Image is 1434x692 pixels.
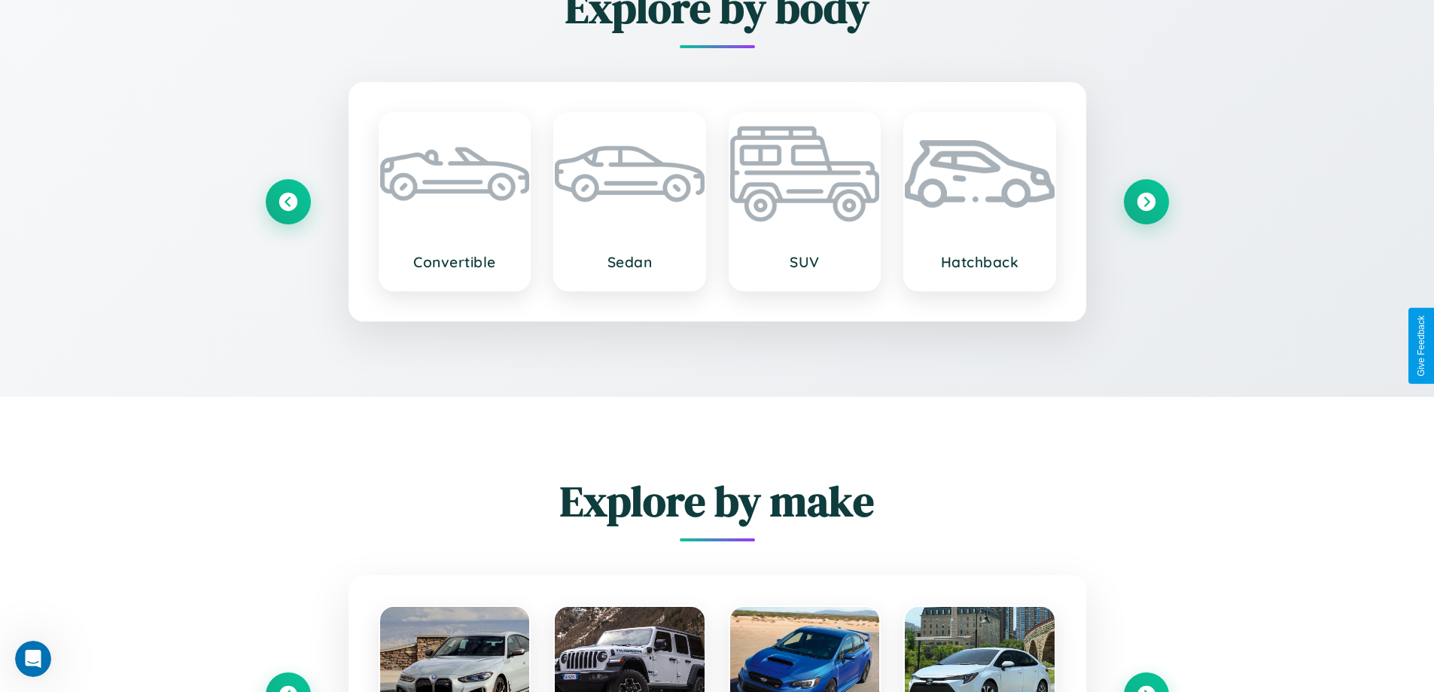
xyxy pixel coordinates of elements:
div: Give Feedback [1416,316,1426,376]
h3: Sedan [570,253,690,271]
h3: Hatchback [920,253,1040,271]
iframe: Intercom live chat [15,641,51,677]
h2: Explore by make [266,472,1169,530]
h3: Convertible [395,253,515,271]
h3: SUV [745,253,865,271]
